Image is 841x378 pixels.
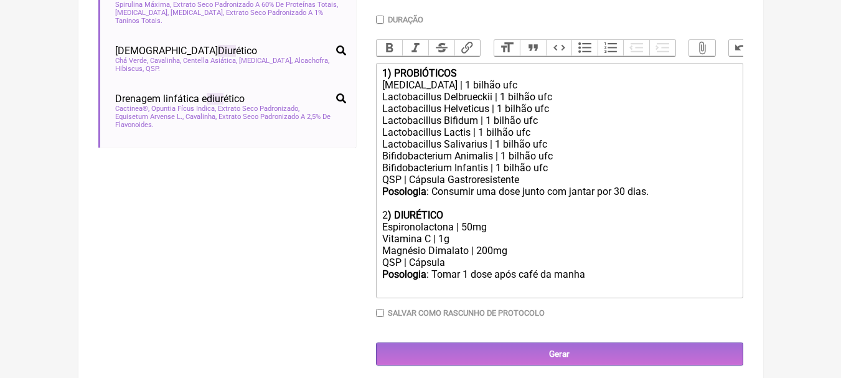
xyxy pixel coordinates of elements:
[382,79,736,91] div: [MEDICAL_DATA] | 1 bilhão ufc
[382,257,736,268] div: QSP | Cápsula
[649,40,675,56] button: Increase Level
[382,186,736,197] div: : Consumir uma dose junto com jantar por 30 dias.
[218,45,236,57] span: Diur
[382,103,736,115] div: Lactobacillus Helveticus | 1 bilhão ufc
[115,93,245,105] span: Drenagem linfática e ético
[146,65,160,73] span: QSP
[115,45,257,57] span: [DEMOGRAPHIC_DATA] ético
[382,91,736,103] div: Lactobacillus Delbrueckii | 1 bilhão ufc
[494,40,520,56] button: Heading
[571,40,598,56] button: Bullets
[454,40,481,56] button: Link
[689,40,715,56] button: Attach Files
[382,268,736,293] div: : Tomar 1 dose após café da manha ㅤ
[623,40,649,56] button: Decrease Level
[150,57,181,65] span: Cavalinha
[729,40,755,56] button: Undo
[382,150,736,162] div: Bifidobacterium Animalis | 1 bilhão ufc
[382,162,736,174] div: Bifidobacterium Infantis | 1 bilhão ufc
[294,57,329,65] span: Alcachofra
[183,57,237,65] span: Centella Asiática
[115,1,338,9] span: Spirulina Máxima, Extrato Seco Padronizado A 60% De Proteínas Totais
[402,40,428,56] button: Italic
[388,15,423,24] label: Duração
[388,209,443,221] strong: ) DIURÉTICO
[377,40,403,56] button: Bold
[239,57,293,65] span: [MEDICAL_DATA]
[115,113,346,129] span: Equisetum Arvense L., Cavalinha, Extrato Seco Padronizado A 2,5% De Flavonoides
[382,115,736,126] div: Lactobacillus Bifidum | 1 bilhão ufc
[382,174,736,186] div: QSP | Cápsula Gastroresistente
[382,268,426,280] strong: Posologia
[382,138,736,150] div: Lactobacillus Salivarius | 1 bilhão ufc
[428,40,454,56] button: Strikethrough
[115,65,144,73] span: Hibiscus
[376,343,743,366] input: Gerar
[115,105,299,113] span: Cactinea®, Opuntia Fícus Indica, Extrato Seco Padronizado
[382,126,736,138] div: Lactobacillus Lactis | 1 bilhão ufc
[115,9,346,25] span: [MEDICAL_DATA], [MEDICAL_DATA], Extrato Seco Padronizado A 1% Taninos Totais
[382,67,457,79] strong: 1) PROBIÓTICOS
[546,40,572,56] button: Code
[382,221,736,257] div: Espironolactona | 50mg Vitamina C | 1g Magnésio Dimalato | 200mg
[598,40,624,56] button: Numbers
[382,209,736,221] div: 2
[388,308,545,318] label: Salvar como rascunho de Protocolo
[207,93,223,105] span: diur
[382,186,426,197] strong: Posologia
[115,57,148,65] span: Chá Verde
[520,40,546,56] button: Quote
